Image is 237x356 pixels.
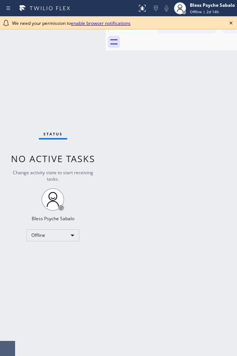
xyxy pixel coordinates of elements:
[190,9,219,14] span: Offline | 2d 14h
[161,3,172,14] button: Mute
[32,215,74,222] div: Bless Psyche Sabalo
[13,169,93,182] span: Change activity state to start receiving tasks.
[190,2,235,8] div: Bless Psyche Sabalo
[12,20,131,26] span: We need your permission to
[26,229,79,241] div: Offline
[11,152,95,165] span: No active tasks
[71,20,131,26] a: enable browser notifications
[43,131,63,137] span: Status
